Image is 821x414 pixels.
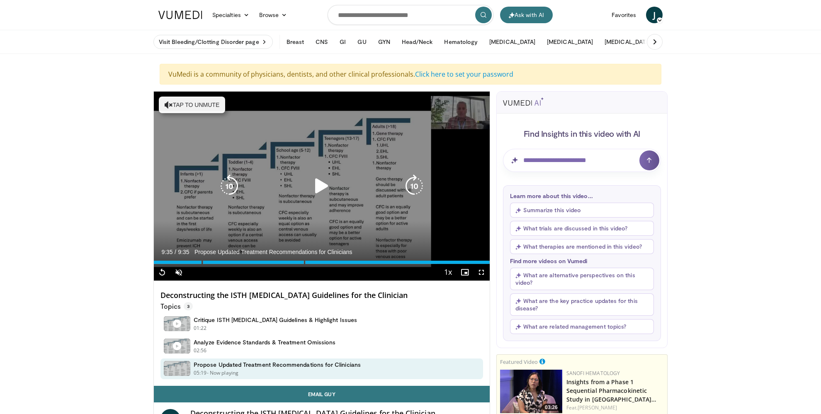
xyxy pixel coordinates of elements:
p: Learn more about this video... [510,192,654,199]
h4: Find Insights in this video with AI [503,128,661,139]
button: Playback Rate [440,264,457,281]
img: a82417f2-eb2d-47cb-881f-e43c4e05e3ae.png.150x105_q85_crop-smart_upscale.png [500,370,562,413]
small: Featured Video [500,358,538,366]
button: Unmute [170,264,187,281]
button: Breast [282,34,309,50]
button: Hematology [439,34,483,50]
button: [MEDICAL_DATA] [542,34,598,50]
p: Topics [160,302,193,310]
button: Replay [154,264,170,281]
span: 03:26 [542,404,560,411]
input: Search topics, interventions [328,5,493,25]
div: Feat. [566,404,664,412]
a: Visit Bleeding/Clotting Disorder page [153,35,273,49]
a: Specialties [207,7,254,23]
p: - Now playing [207,369,239,377]
div: VuMedi is a community of physicians, dentists, and other clinical professionals. [160,64,661,85]
span: 9:35 [178,249,189,255]
img: VuMedi Logo [158,11,202,19]
button: Enable picture-in-picture mode [457,264,473,281]
button: What are related management topics? [510,319,654,334]
a: Browse [254,7,292,23]
span: 3 [184,302,193,310]
h4: Propose Updated Treatment Recommendations for Clinicians [194,361,361,368]
a: [PERSON_NAME] [578,404,617,411]
button: GI [335,34,351,50]
input: Question for AI [503,149,661,172]
a: 03:26 [500,370,562,413]
button: GU [352,34,371,50]
a: Sanofi Hematology [566,370,620,377]
button: Ask with AI [500,7,553,23]
button: CNS [311,34,333,50]
button: GYN [373,34,395,50]
button: What therapies are mentioned in this video? [510,239,654,254]
button: Head/Neck [397,34,438,50]
div: Progress Bar [154,261,490,264]
h4: Deconstructing the ISTH [MEDICAL_DATA] Guidelines for the Clinician [160,291,483,300]
a: Click here to set your password [415,70,513,79]
button: [MEDICAL_DATA] [484,34,540,50]
button: [MEDICAL_DATA] [600,34,656,50]
p: Find more videos on Vumedi [510,257,654,264]
p: 05:19 [194,369,207,377]
a: Insights from a Phase 1 Sequential Pharmacokinetic Study in [GEOGRAPHIC_DATA]… [566,378,657,403]
span: / [175,249,176,255]
span: Propose Updated Treatment Recommendations for Clinicians [194,248,352,256]
img: vumedi-ai-logo.svg [503,97,544,106]
button: Fullscreen [473,264,490,281]
a: J [646,7,663,23]
button: What are alternative perspectives on this video? [510,268,654,290]
button: Summarize this video [510,203,654,218]
button: What are the key practice updates for this disease? [510,293,654,316]
a: Favorites [607,7,641,23]
p: 01:22 [194,324,207,332]
button: Tap to unmute [159,97,225,113]
h4: Critique ISTH [MEDICAL_DATA] Guidelines & Highlight Issues [194,316,357,324]
h4: Analyze Evidence Standards & Treatment Omissions [194,339,335,346]
p: 02:56 [194,347,207,354]
span: 9:35 [161,249,172,255]
button: What trials are discussed in this video? [510,221,654,236]
video-js: Video Player [154,92,490,281]
a: Email Guy [154,386,490,402]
